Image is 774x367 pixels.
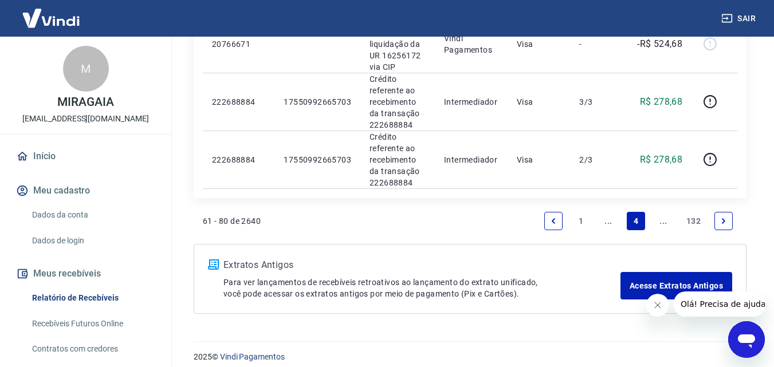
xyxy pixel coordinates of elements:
[579,96,613,108] p: 3/3
[640,153,683,167] p: R$ 278,68
[444,96,498,108] p: Intermediador
[284,154,351,165] p: 17550992665703
[572,212,590,230] a: Page 1
[212,154,265,165] p: 222688884
[674,291,765,317] iframe: Mensagem da empresa
[203,215,261,227] p: 61 - 80 de 2640
[719,8,760,29] button: Sair
[14,178,158,203] button: Meu cadastro
[370,73,426,131] p: Crédito referente ao recebimento da transação 222688884
[517,154,561,165] p: Visa
[370,131,426,188] p: Crédito referente ao recebimento da transação 222688884
[599,212,618,230] a: Jump backward
[223,258,620,272] p: Extratos Antigos
[620,272,732,299] a: Acesse Extratos Antigos
[194,351,747,363] p: 2025 ©
[444,33,498,56] p: Vindi Pagamentos
[27,286,158,310] a: Relatório de Recebíveis
[57,96,114,108] p: MIRAGAIA
[212,38,265,50] p: 20766671
[27,203,158,227] a: Dados da conta
[579,154,613,165] p: 2/3
[637,37,682,51] p: -R$ 524,68
[544,212,563,230] a: Previous page
[682,212,705,230] a: Page 132
[208,259,219,270] img: ícone
[7,8,96,17] span: Olá! Precisa de ajuda?
[370,15,426,73] p: Débito referente à liquidação da UR 16256172 via CIP
[284,96,351,108] p: 17550992665703
[27,312,158,336] a: Recebíveis Futuros Online
[627,212,645,230] a: Page 4 is your current page
[517,96,561,108] p: Visa
[579,38,613,50] p: -
[63,46,109,92] div: M
[540,207,737,235] ul: Pagination
[640,95,683,109] p: R$ 278,68
[212,96,265,108] p: 222688884
[646,294,669,317] iframe: Fechar mensagem
[714,212,733,230] a: Next page
[220,352,285,361] a: Vindi Pagamentos
[654,212,673,230] a: Jump forward
[14,261,158,286] button: Meus recebíveis
[444,154,498,165] p: Intermediador
[223,277,620,299] p: Para ver lançamentos de recebíveis retroativos ao lançamento do extrato unificado, você pode aces...
[14,144,158,169] a: Início
[517,38,561,50] p: Visa
[728,321,765,358] iframe: Botão para abrir a janela de mensagens
[27,229,158,252] a: Dados de login
[22,113,149,125] p: [EMAIL_ADDRESS][DOMAIN_NAME]
[27,337,158,361] a: Contratos com credores
[14,1,88,35] img: Vindi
